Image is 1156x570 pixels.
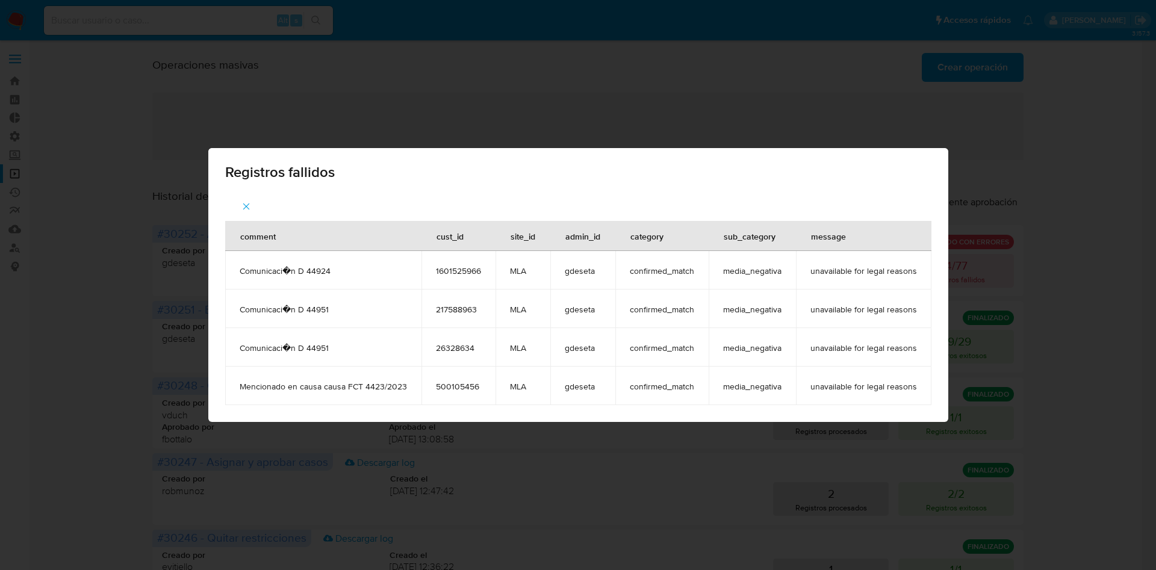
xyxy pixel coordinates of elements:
div: admin_id [551,221,615,250]
span: unavailable for legal reasons [810,342,917,353]
div: cust_id [422,221,478,250]
span: gdeseta [565,381,601,392]
span: MLA [510,381,536,392]
span: media_negativa [723,304,782,315]
span: gdeseta [565,342,601,353]
span: 26328634 [436,342,481,353]
span: confirmed_match [630,265,694,276]
span: media_negativa [723,342,782,353]
span: Comunicaci�n D 44951 [240,304,407,315]
span: unavailable for legal reasons [810,265,917,276]
span: Comunicaci�n D 44924 [240,265,407,276]
span: confirmed_match [630,304,694,315]
div: category [616,221,678,250]
span: unavailable for legal reasons [810,304,917,315]
span: gdeseta [565,304,601,315]
span: 217588963 [436,304,481,315]
span: MLA [510,304,536,315]
span: media_negativa [723,381,782,392]
span: gdeseta [565,265,601,276]
div: sub_category [709,221,790,250]
span: media_negativa [723,265,782,276]
div: comment [226,221,290,250]
span: unavailable for legal reasons [810,381,917,392]
div: message [797,221,860,250]
span: 500105456 [436,381,481,392]
span: confirmed_match [630,342,694,353]
span: MLA [510,265,536,276]
span: Mencionado en causa causa FCT 4423/2023 [240,381,407,392]
span: Registros fallidos [225,165,931,179]
span: MLA [510,342,536,353]
div: site_id [496,221,550,250]
span: Comunicaci�n D 44951 [240,342,407,353]
span: 1601525966 [436,265,481,276]
span: confirmed_match [630,381,694,392]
